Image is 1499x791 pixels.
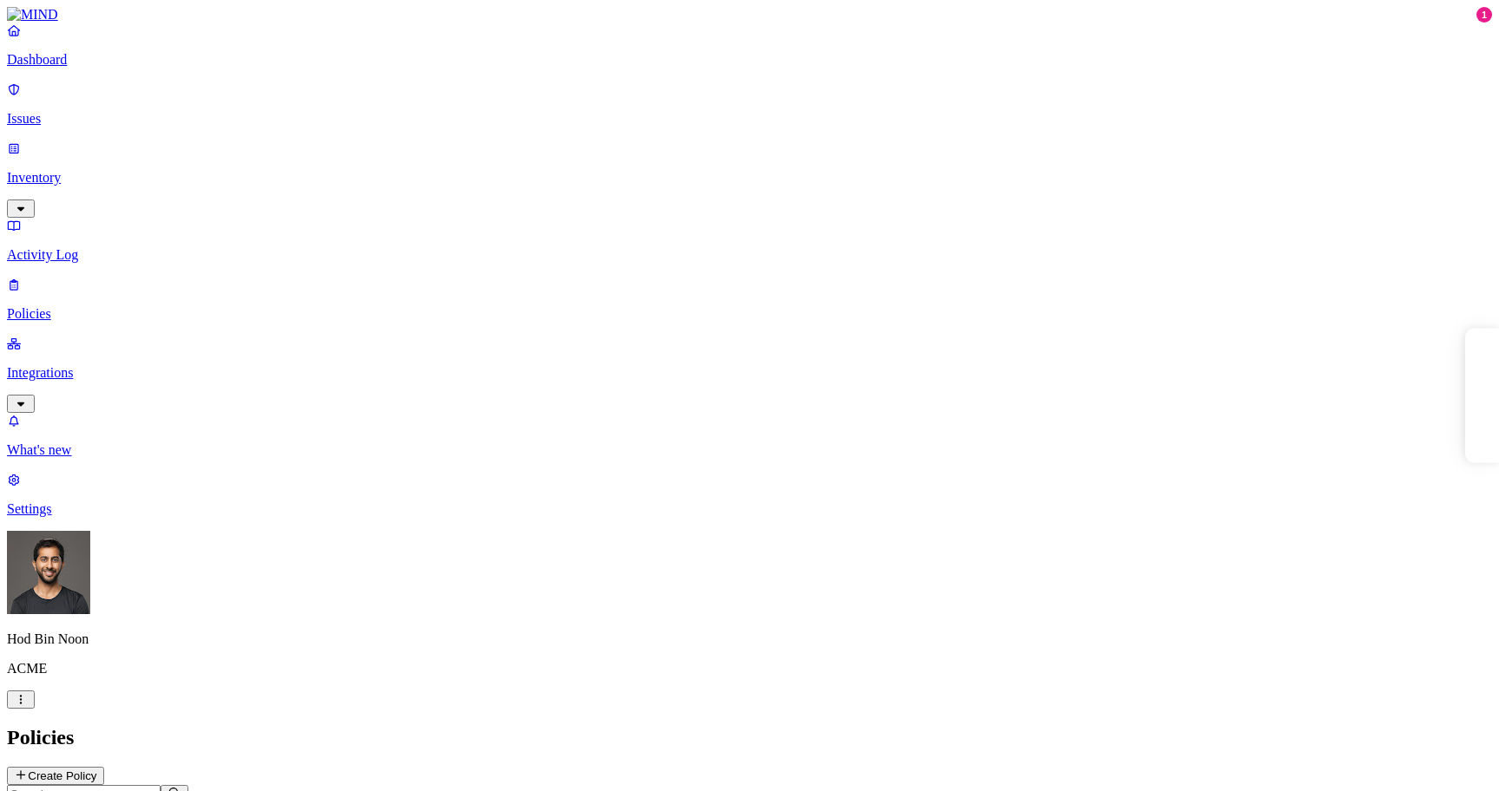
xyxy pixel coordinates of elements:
a: Dashboard [7,23,1492,68]
div: 1 [1476,7,1492,23]
a: Settings [7,472,1492,517]
a: Inventory [7,141,1492,215]
p: What's new [7,442,1492,458]
a: MIND [7,7,1492,23]
p: Activity Log [7,247,1492,263]
p: Integrations [7,365,1492,381]
button: Create Policy [7,767,104,785]
p: Inventory [7,170,1492,186]
a: Policies [7,277,1492,322]
img: MIND [7,7,58,23]
a: Issues [7,82,1492,127]
a: Integrations [7,336,1492,410]
p: Settings [7,501,1492,517]
img: Hod Bin Noon [7,531,90,614]
h2: Policies [7,726,1492,749]
p: Policies [7,306,1492,322]
p: Dashboard [7,52,1492,68]
p: Issues [7,111,1492,127]
p: Hod Bin Noon [7,631,1492,647]
a: What's new [7,413,1492,458]
a: Activity Log [7,218,1492,263]
p: ACME [7,661,1492,677]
